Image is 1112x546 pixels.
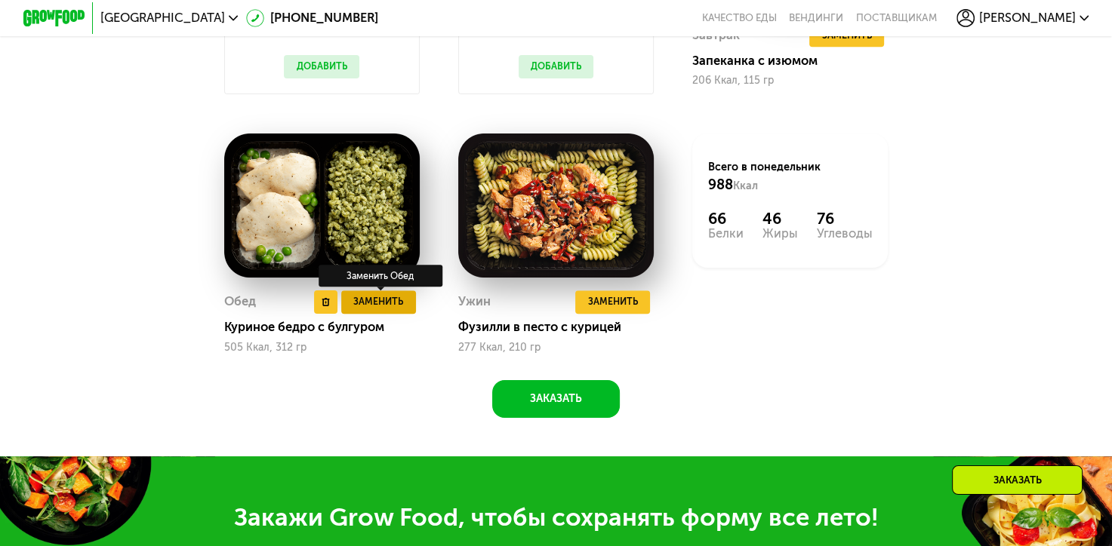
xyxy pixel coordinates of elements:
[817,228,873,240] div: Углеводы
[692,54,901,69] div: Запеканка с изюмом
[733,179,758,192] span: Ккал
[702,12,777,24] a: Качество еды
[246,9,379,28] a: [PHONE_NUMBER]
[224,290,256,314] div: Обед
[708,228,744,240] div: Белки
[458,342,654,354] div: 277 Ккал, 210 гр
[575,290,650,314] button: Заменить
[817,210,873,229] div: 76
[224,342,420,354] div: 505 Ккал, 312 гр
[762,228,798,240] div: Жиры
[762,210,798,229] div: 46
[979,12,1076,24] span: [PERSON_NAME]
[789,12,843,24] a: Вендинги
[100,12,225,24] span: [GEOGRAPHIC_DATA]
[519,55,594,78] button: Добавить
[284,55,359,78] button: Добавить
[708,160,873,194] div: Всего в понедельник
[224,320,433,335] div: Куриное бедро с булгуром
[952,465,1083,495] div: Заказать
[353,294,403,309] span: Заменить
[319,265,442,287] div: Заменить Обед
[458,320,667,335] div: Фузилли в песто с курицей
[692,75,888,87] div: 206 Ккал, 115 гр
[458,290,491,314] div: Ужин
[341,290,416,314] button: Заменить
[588,294,638,309] span: Заменить
[492,380,620,417] button: Заказать
[856,12,937,24] div: поставщикам
[708,176,733,193] span: 988
[708,210,744,229] div: 66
